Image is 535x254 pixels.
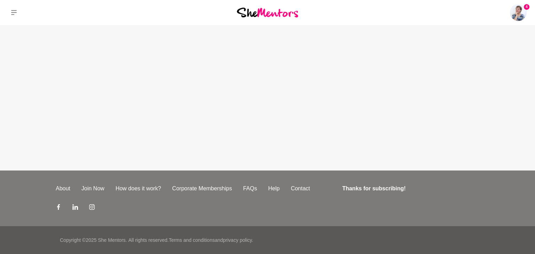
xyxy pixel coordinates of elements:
h4: Thanks for subscribing! [342,184,475,193]
span: 4 [524,4,529,10]
a: Contact [285,184,316,193]
a: FAQs [238,184,263,193]
a: LinkedIn [72,204,78,212]
a: Corporate Memberships [166,184,238,193]
p: Copyright © 2025 She Mentors . [60,237,127,244]
a: Instagram [89,204,95,212]
img: Tracy Travis [510,4,527,21]
a: Facebook [56,204,61,212]
a: About [50,184,76,193]
a: Tracy Travis4 [510,4,527,21]
p: All rights reserved. and . [128,237,253,244]
a: Help [263,184,285,193]
a: Terms and conditions [169,237,215,243]
a: How does it work? [110,184,167,193]
img: She Mentors Logo [237,8,298,17]
a: Join Now [76,184,110,193]
a: privacy policy [223,237,252,243]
